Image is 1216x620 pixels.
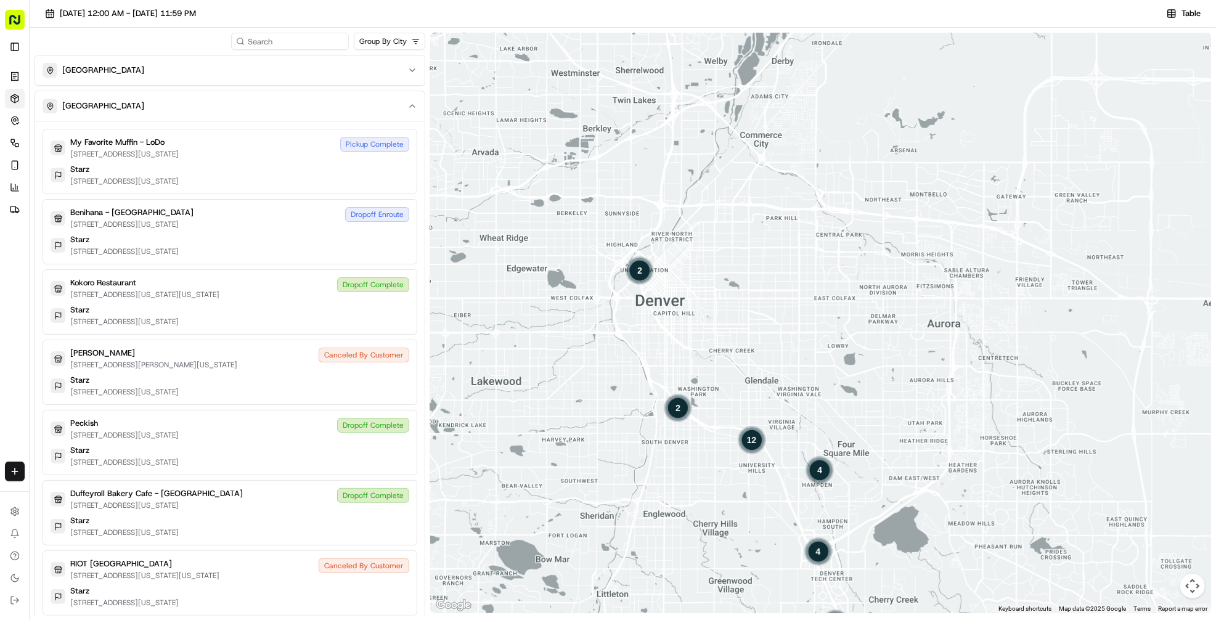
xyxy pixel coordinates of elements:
[70,360,237,370] p: [STREET_ADDRESS][PERSON_NAME][US_STATE]
[12,179,22,189] div: 📗
[70,176,179,186] p: [STREET_ADDRESS][US_STATE]
[1181,8,1201,19] span: Table
[25,178,94,190] span: Knowledge Base
[70,585,89,597] p: Starz
[70,387,179,397] p: [STREET_ADDRESS][US_STATE]
[805,455,834,485] div: 2 routes. 4 pickups and 0 dropoffs.
[359,36,407,46] span: Group By City
[70,219,194,229] p: [STREET_ADDRESS][US_STATE]
[231,33,349,50] input: Search
[210,121,224,136] button: Start new chat
[737,425,767,455] div: 6 routes. 12 pickups and 0 dropoffs.
[70,348,135,359] p: [PERSON_NAME]
[70,571,219,581] p: [STREET_ADDRESS][US_STATE][US_STATE]
[70,317,179,327] p: [STREET_ADDRESS][US_STATE]
[626,256,655,285] div: 2
[1133,605,1151,612] a: Terms (opens in new tab)
[70,137,165,148] p: My Favorite Muffin - LoDo
[70,375,89,386] p: Starz
[70,598,179,608] p: [STREET_ADDRESS][US_STATE]
[35,91,425,121] button: [GEOGRAPHIC_DATA]
[70,457,179,467] p: [STREET_ADDRESS][US_STATE]
[35,55,425,85] button: [GEOGRAPHIC_DATA]
[433,597,474,613] a: Open this area in Google Maps (opens a new window)
[104,179,114,189] div: 💻
[39,5,202,22] button: [DATE] 12:00 AM - [DATE] 11:59 PM
[7,173,99,195] a: 📗Knowledge Base
[70,149,179,159] p: [STREET_ADDRESS][US_STATE]
[70,488,243,499] p: Duffeyroll Bakery Cafe - [GEOGRAPHIC_DATA]
[62,100,144,112] p: [GEOGRAPHIC_DATA]
[626,256,655,285] div: 1 route. 2 pickups and 0 dropoffs.
[99,173,203,195] a: 💻API Documentation
[70,430,179,440] p: [STREET_ADDRESS][US_STATE]
[42,129,156,139] div: We're available if you need us!
[805,455,834,485] div: 4
[1180,574,1205,598] button: Map camera controls
[70,247,179,256] p: [STREET_ADDRESS][US_STATE]
[62,65,144,76] p: [GEOGRAPHIC_DATA]
[70,528,179,537] p: [STREET_ADDRESS][US_STATE]
[12,12,37,36] img: Nash
[804,537,833,566] div: 2 routes. 4 pickups and 0 dropoffs.
[70,290,219,300] p: [STREET_ADDRESS][US_STATE][US_STATE]
[70,234,89,245] p: Starz
[70,207,194,218] p: Benihana - [GEOGRAPHIC_DATA]
[70,418,98,429] p: Peckish
[116,178,198,190] span: API Documentation
[1161,5,1206,22] button: Table
[42,117,202,129] div: Start new chat
[998,605,1051,613] button: Keyboard shortcuts
[32,79,222,92] input: Got a question? Start typing here...
[70,515,89,526] p: Starz
[804,537,833,566] div: 4
[663,393,693,423] div: 1 route. 2 pickups and 0 dropoffs.
[70,277,136,288] p: Kokoro Restaurant
[1059,605,1126,612] span: Map data ©2025 Google
[1158,605,1207,612] a: Report a map error
[87,208,149,218] a: Powered byPylon
[60,8,196,19] span: [DATE] 12:00 AM - [DATE] 11:59 PM
[663,393,693,423] div: 2
[70,445,89,456] p: Starz
[70,500,243,510] p: [STREET_ADDRESS][US_STATE]
[12,117,35,139] img: 1736555255976-a54dd68f-1ca7-489b-9aae-adbdc363a1c4
[12,49,224,68] p: Welcome 👋
[433,597,474,613] img: Google
[70,304,89,316] p: Starz
[70,164,89,175] p: Starz
[737,425,767,455] div: 12
[70,558,172,569] p: RIOT [GEOGRAPHIC_DATA]
[123,208,149,218] span: Pylon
